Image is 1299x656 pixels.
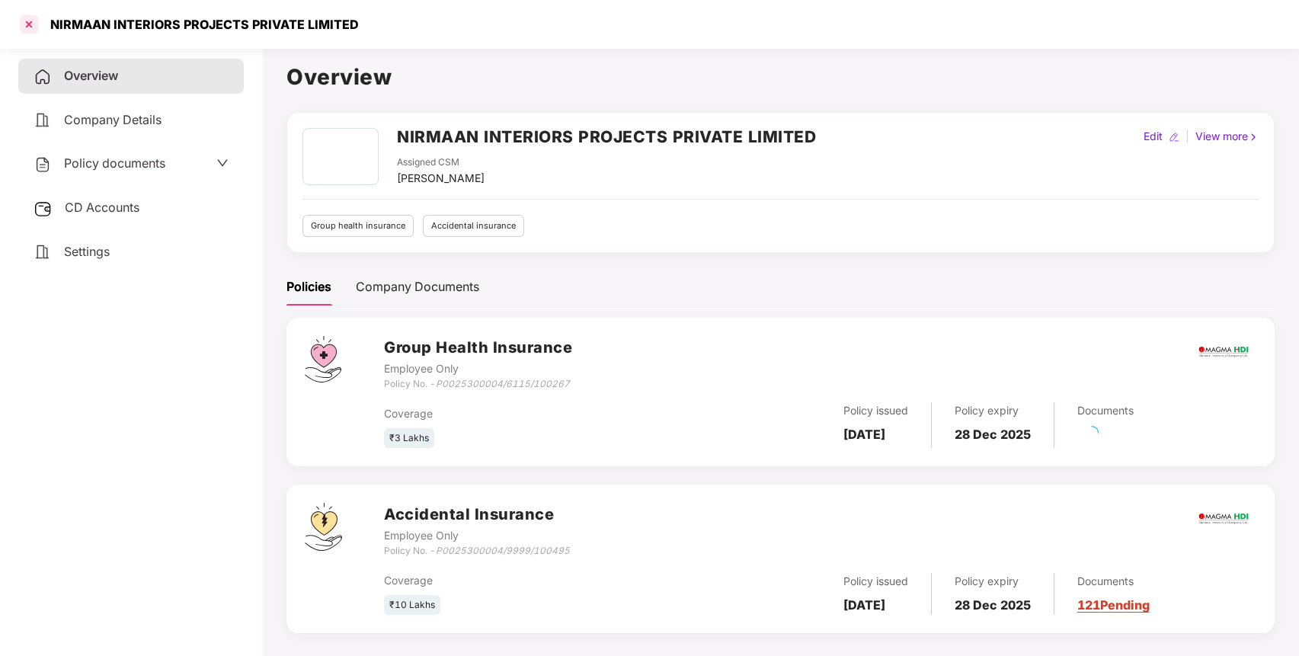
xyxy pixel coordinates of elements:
a: 121 Pending [1077,597,1150,613]
img: svg+xml;base64,PHN2ZyB4bWxucz0iaHR0cDovL3d3dy53My5vcmcvMjAwMC9zdmciIHdpZHRoPSI0OS4zMjEiIGhlaWdodD... [305,503,342,551]
img: svg+xml;base64,PHN2ZyB4bWxucz0iaHR0cDovL3d3dy53My5vcmcvMjAwMC9zdmciIHdpZHRoPSIyNCIgaGVpZ2h0PSIyNC... [34,155,52,174]
img: magma.png [1197,325,1250,379]
div: Policy issued [843,573,908,590]
div: Policy expiry [955,573,1031,590]
div: Company Documents [356,277,479,296]
div: View more [1192,128,1262,145]
img: svg+xml;base64,PHN2ZyB4bWxucz0iaHR0cDovL3d3dy53My5vcmcvMjAwMC9zdmciIHdpZHRoPSIyNCIgaGVpZ2h0PSIyNC... [34,243,52,261]
h2: NIRMAAN INTERIORS PROJECTS PRIVATE LIMITED [397,124,816,149]
span: Settings [64,244,110,259]
div: | [1182,128,1192,145]
div: Policies [286,277,331,296]
div: Documents [1077,402,1134,419]
div: ₹3 Lakhs [384,428,434,449]
img: svg+xml;base64,PHN2ZyB4bWxucz0iaHR0cDovL3d3dy53My5vcmcvMjAwMC9zdmciIHdpZHRoPSIyNCIgaGVpZ2h0PSIyNC... [34,111,52,130]
div: Policy No. - [384,544,570,558]
i: P0025300004/6115/100267 [436,378,570,389]
div: ₹10 Lakhs [384,595,440,616]
div: Employee Only [384,360,572,377]
b: [DATE] [843,597,885,613]
img: editIcon [1169,132,1179,142]
div: Coverage [384,405,675,422]
div: Employee Only [384,527,570,544]
span: CD Accounts [65,200,139,215]
div: Documents [1077,573,1150,590]
i: P0025300004/9999/100495 [436,545,570,556]
div: Edit [1141,128,1166,145]
div: Assigned CSM [397,155,485,170]
div: [PERSON_NAME] [397,170,485,187]
div: Group health insurance [302,215,414,237]
div: Policy expiry [955,402,1031,419]
span: down [216,157,229,169]
div: Coverage [384,572,675,589]
span: Policy documents [64,155,165,171]
img: svg+xml;base64,PHN2ZyB4bWxucz0iaHR0cDovL3d3dy53My5vcmcvMjAwMC9zdmciIHdpZHRoPSI0Ny43MTQiIGhlaWdodD... [305,336,341,382]
img: rightIcon [1248,132,1259,142]
span: Overview [64,68,118,83]
h1: Overview [286,60,1275,94]
div: NIRMAAN INTERIORS PROJECTS PRIVATE LIMITED [41,17,359,32]
img: svg+xml;base64,PHN2ZyB4bWxucz0iaHR0cDovL3d3dy53My5vcmcvMjAwMC9zdmciIHdpZHRoPSIyNCIgaGVpZ2h0PSIyNC... [34,68,52,86]
span: loading [1082,423,1101,442]
b: 28 Dec 2025 [955,427,1031,442]
b: [DATE] [843,427,885,442]
div: Policy No. - [384,377,572,392]
img: magma.png [1197,492,1250,546]
div: Accidental insurance [423,215,524,237]
span: Company Details [64,112,162,127]
div: Policy issued [843,402,908,419]
h3: Group Health Insurance [384,336,572,360]
img: svg+xml;base64,PHN2ZyB3aWR0aD0iMjUiIGhlaWdodD0iMjQiIHZpZXdCb3g9IjAgMCAyNSAyNCIgZmlsbD0ibm9uZSIgeG... [34,200,53,218]
b: 28 Dec 2025 [955,597,1031,613]
h3: Accidental Insurance [384,503,570,526]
